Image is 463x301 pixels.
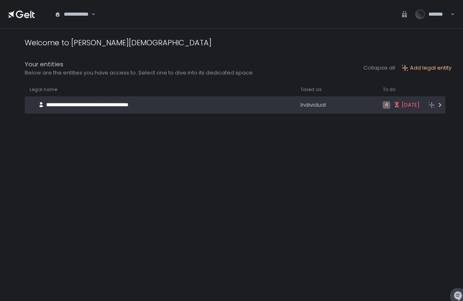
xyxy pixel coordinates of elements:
[25,60,254,69] div: Your entities
[300,101,373,109] div: Individual
[25,69,254,77] div: Below are the entities you have access to. Select one to dive into its dedicated space.
[49,6,95,23] div: Search for option
[383,101,390,109] span: 4
[25,37,212,48] div: Welcome to [PERSON_NAME][DEMOGRAPHIC_DATA]
[402,64,451,72] button: Add legal entity
[402,101,420,109] span: [DATE]
[300,86,322,93] span: Taxed as
[363,64,395,72] button: Collapse all
[383,86,396,93] span: To do
[30,86,57,93] span: Legal name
